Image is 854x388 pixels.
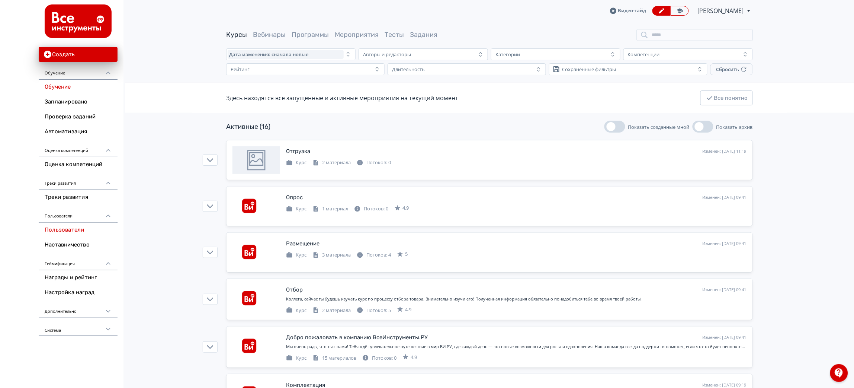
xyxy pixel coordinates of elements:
[385,31,404,39] a: Тесты
[623,48,753,60] button: Компетенции
[312,159,351,166] div: 2 материала
[491,48,620,60] button: Категории
[39,157,118,172] a: Оценка компетенций
[286,286,303,294] div: Отбор
[549,63,707,75] button: Сохранённые фильтры
[286,344,747,350] div: Мы очень рады, что ты с нами! Тебя ждёт увлекательное путешествие в мир ВИ.РУ, где каждый день — ...
[286,147,310,156] div: Отгрузка
[286,159,306,166] div: Курс
[253,31,286,39] a: Вебинары
[226,93,458,102] div: Здесь находятся все запущенные и активные мероприятия на текущий момент
[357,307,391,314] div: Потоков: 5
[610,7,646,15] a: Видео-гайд
[39,285,118,300] a: Настройка наград
[411,354,417,361] span: 4.9
[312,307,351,314] div: 2 материала
[286,354,306,362] div: Курс
[405,251,408,258] span: 5
[39,223,118,238] a: Пользователи
[357,159,391,166] div: Потоков: 0
[39,205,118,223] div: Пользователи
[562,66,616,72] div: Сохранённые фильтры
[226,48,356,60] button: Дата изменения: сначала новые
[703,287,747,293] div: Изменен: [DATE] 09:41
[286,296,747,302] div: Коллега, сейчас ты будешь изучать курс по процессу отбора товара. Внимательно изучи его! Полученн...
[286,251,306,259] div: Курс
[698,6,745,15] span: Анастасия Абрашкина
[39,80,118,95] a: Обучение
[45,4,112,38] img: https://files.teachbase.ru/system/account/58008/logo/medium-5ae35628acea0f91897e3bd663f220f6.png
[410,31,437,39] a: Задания
[716,124,753,130] span: Показать архив
[39,172,118,190] div: Треки развития
[286,333,428,342] div: Добро пожаловать в компанию ВсеИнструменты.РУ
[388,63,546,75] button: Длительность
[700,90,753,105] button: Все понятно
[292,31,329,39] a: Программы
[402,204,409,212] span: 4.9
[362,354,396,362] div: Потоков: 0
[357,251,391,259] div: Потоков: 4
[39,238,118,252] a: Наставничество
[226,63,385,75] button: Рейтинг
[312,354,356,362] div: 15 материалов
[39,47,118,62] button: Создать
[354,205,388,213] div: Потоков: 0
[286,205,306,213] div: Курс
[39,124,118,139] a: Автоматизация
[392,66,425,72] div: Длительность
[335,31,379,39] a: Мероприятия
[703,334,747,341] div: Изменен: [DATE] 09:41
[39,190,118,205] a: Треки развития
[39,300,118,318] div: Дополнительно
[286,193,303,202] div: Опрос
[286,307,306,314] div: Курс
[312,251,351,259] div: 3 материала
[286,239,320,248] div: Размещение
[229,51,308,57] span: Дата изменения: сначала новые
[495,51,520,57] div: Категории
[231,66,250,72] div: Рейтинг
[39,139,118,157] div: Оценка компетенций
[628,124,690,130] span: Показать созданные мной
[671,6,689,16] a: Переключиться в режим ученика
[628,51,660,57] div: Компетенции
[710,63,753,75] button: Сбросить
[39,252,118,270] div: Геймификация
[39,62,118,80] div: Обучение
[39,109,118,124] a: Проверка заданий
[359,48,488,60] button: Авторы и редакторы
[703,148,747,155] div: Изменен: [DATE] 11:19
[312,205,348,213] div: 1 материал
[226,122,270,132] div: Активные (16)
[703,241,747,247] div: Изменен: [DATE] 09:41
[39,270,118,285] a: Награды и рейтинг
[363,51,411,57] div: Авторы и редакторы
[703,194,747,201] div: Изменен: [DATE] 09:41
[39,318,118,336] div: Система
[405,306,411,314] span: 4.9
[226,31,247,39] a: Курсы
[39,95,118,109] a: Запланировано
